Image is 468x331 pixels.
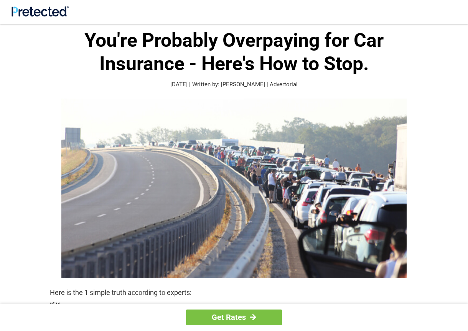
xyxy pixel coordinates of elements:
[186,310,282,325] a: Get Rates
[50,80,418,89] p: [DATE] | Written by: [PERSON_NAME] | Advertorial
[50,29,418,76] h1: You're Probably Overpaying for Car Insurance - Here's How to Stop.
[12,11,69,18] a: Site Logo
[50,287,418,298] p: Here is the 1 simple truth according to experts:
[50,302,418,309] strong: If You:
[12,6,69,16] img: Site Logo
